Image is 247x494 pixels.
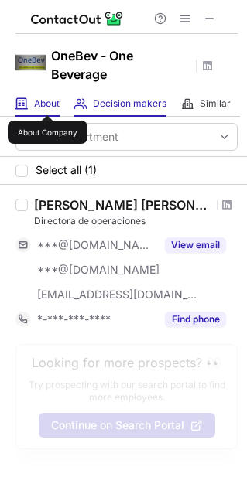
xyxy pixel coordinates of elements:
button: Reveal Button [165,312,226,327]
button: Reveal Button [165,237,226,253]
h1: OneBev - One Beverage [51,46,190,83]
img: ContactOut v5.3.10 [31,9,124,28]
div: [PERSON_NAME] [PERSON_NAME] [34,197,212,213]
span: Similar [200,97,231,110]
span: [EMAIL_ADDRESS][DOMAIN_NAME] [37,288,198,302]
button: Continue on Search Portal [39,413,215,438]
span: Select all (1) [36,164,97,176]
img: 5acf6560292c34cb6df33c9f02868f05 [15,47,46,78]
span: ***@[DOMAIN_NAME] [37,238,156,252]
span: Decision makers [93,97,166,110]
span: Continue on Search Portal [51,419,184,431]
span: ***@[DOMAIN_NAME] [37,263,160,277]
header: Looking for more prospects? 👀 [32,356,221,370]
span: About [34,97,60,110]
div: Select department [24,129,118,145]
p: Try prospecting with our search portal to find more employees. [27,379,226,404]
div: Directora de operaciones [34,214,238,228]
